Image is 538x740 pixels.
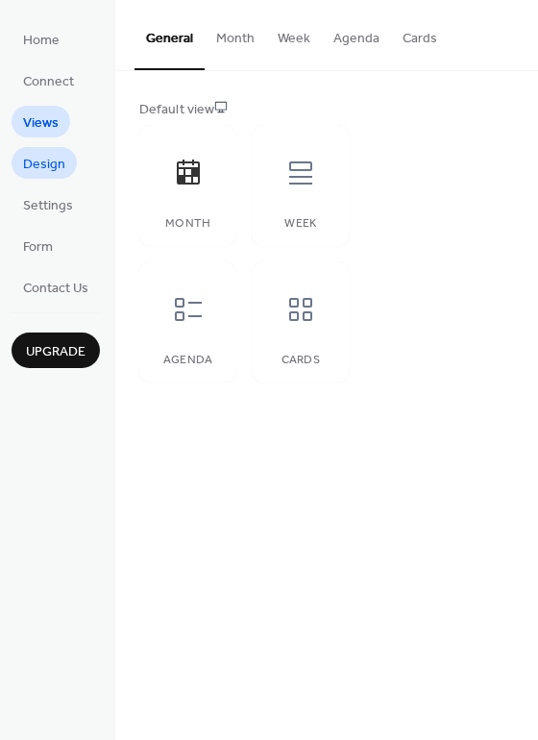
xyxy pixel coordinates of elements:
span: Home [23,31,60,51]
span: Views [23,113,59,134]
div: Month [159,217,217,231]
a: Home [12,23,71,55]
span: Form [23,237,53,258]
span: Design [23,155,65,175]
a: Views [12,106,70,137]
a: Connect [12,64,86,96]
span: Upgrade [26,342,86,362]
a: Contact Us [12,271,100,303]
span: Settings [23,196,73,216]
a: Settings [12,188,85,220]
a: Form [12,230,64,261]
div: Week [271,217,330,231]
button: Upgrade [12,333,100,368]
div: Cards [271,354,330,367]
a: Design [12,147,77,179]
span: Contact Us [23,279,88,299]
div: Default view [139,100,510,120]
div: Agenda [159,354,217,367]
span: Connect [23,72,74,92]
